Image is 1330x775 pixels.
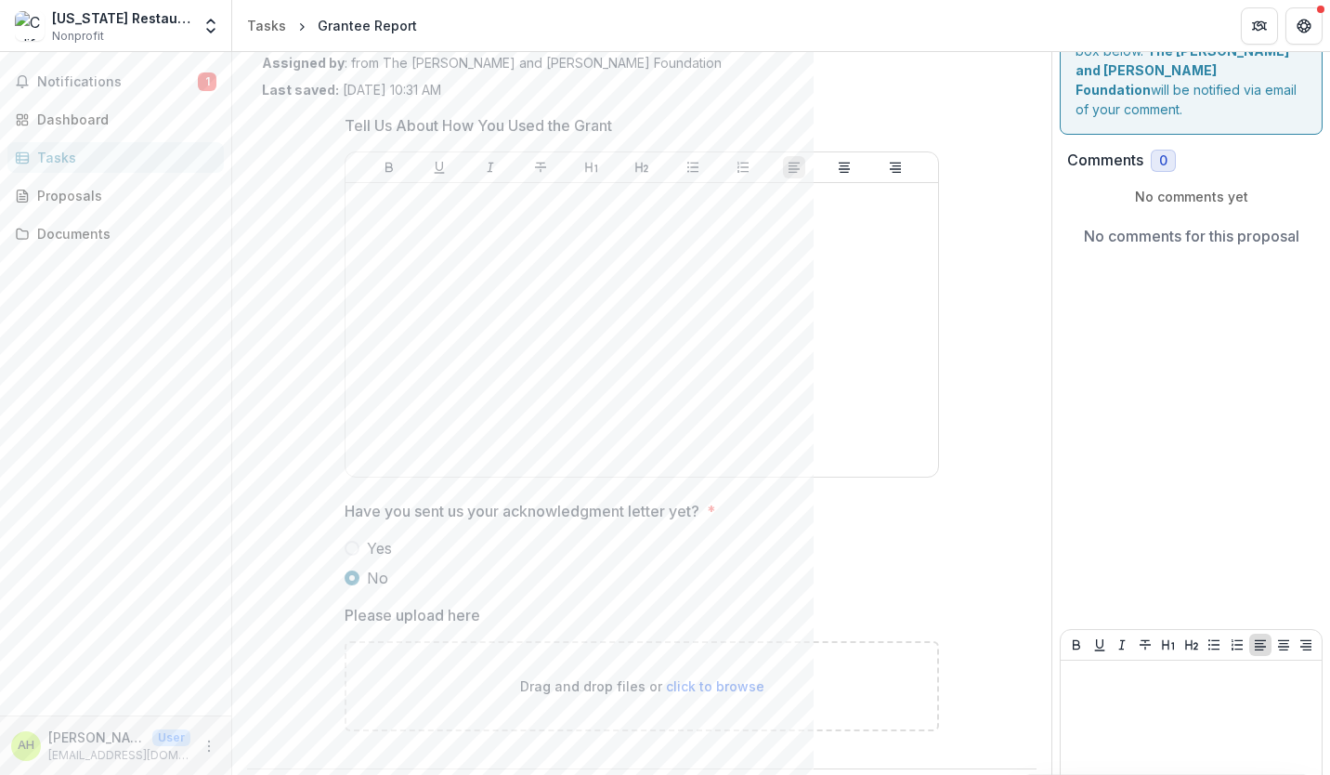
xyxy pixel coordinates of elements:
img: California Restaurant Foundation (CRF) [15,11,45,41]
span: 1 [198,72,216,91]
button: Align Center [833,156,855,178]
button: Bullet List [1203,634,1225,656]
a: Proposals [7,180,224,211]
p: Please upload here [345,604,480,626]
strong: Assigned by [262,55,345,71]
button: Underline [1089,634,1111,656]
a: Tasks [240,12,293,39]
div: Tasks [37,148,209,167]
button: Bullet List [682,156,704,178]
div: Grantee Report [318,16,417,35]
h2: Comments [1067,151,1143,169]
nav: breadcrumb [240,12,424,39]
a: Tasks [7,142,224,173]
p: No comments for this proposal [1084,225,1299,247]
button: Strike [1134,634,1156,656]
span: Nonprofit [52,28,104,45]
span: No [367,567,388,589]
button: Open entity switcher [198,7,224,45]
button: Partners [1241,7,1278,45]
div: [US_STATE] Restaurant Foundation (CRF) [52,8,190,28]
button: Ordered List [1226,634,1248,656]
button: Heading 2 [631,156,653,178]
div: Dashboard [37,110,209,129]
div: Alycia Harshfield [18,740,34,752]
div: Tasks [247,16,286,35]
button: Notifications1 [7,67,224,97]
button: Bold [378,156,400,178]
button: Italicize [479,156,502,178]
div: Proposals [37,186,209,205]
p: No comments yet [1067,187,1315,206]
div: Documents [37,224,209,243]
button: Strike [529,156,552,178]
button: Get Help [1285,7,1323,45]
button: Align Right [884,156,906,178]
strong: The [PERSON_NAME] and [PERSON_NAME] Foundation [1076,43,1289,98]
p: User [152,729,190,746]
p: [DATE] 10:31 AM [262,80,441,99]
span: 0 [1159,153,1167,169]
button: Heading 1 [580,156,603,178]
button: Bold [1065,634,1088,656]
button: More [198,735,220,757]
p: [PERSON_NAME] [48,728,145,747]
span: click to browse [666,678,764,694]
p: Drag and drop files or [520,676,764,696]
button: Italicize [1111,634,1133,656]
span: Notifications [37,74,198,90]
button: Underline [428,156,450,178]
button: Heading 1 [1157,634,1180,656]
p: : from The [PERSON_NAME] and [PERSON_NAME] Foundation [262,53,1022,72]
a: Dashboard [7,104,224,135]
p: Have you sent us your acknowledgment letter yet? [345,500,699,522]
button: Align Left [783,156,805,178]
span: Yes [367,537,392,559]
p: [EMAIL_ADDRESS][DOMAIN_NAME] [48,747,190,764]
a: Documents [7,218,224,249]
button: Align Right [1295,634,1317,656]
strong: Last saved: [262,82,339,98]
button: Align Center [1272,634,1295,656]
button: Align Left [1249,634,1271,656]
p: Tell Us About How You Used the Grant [345,114,612,137]
button: Heading 2 [1180,634,1203,656]
button: Ordered List [732,156,754,178]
